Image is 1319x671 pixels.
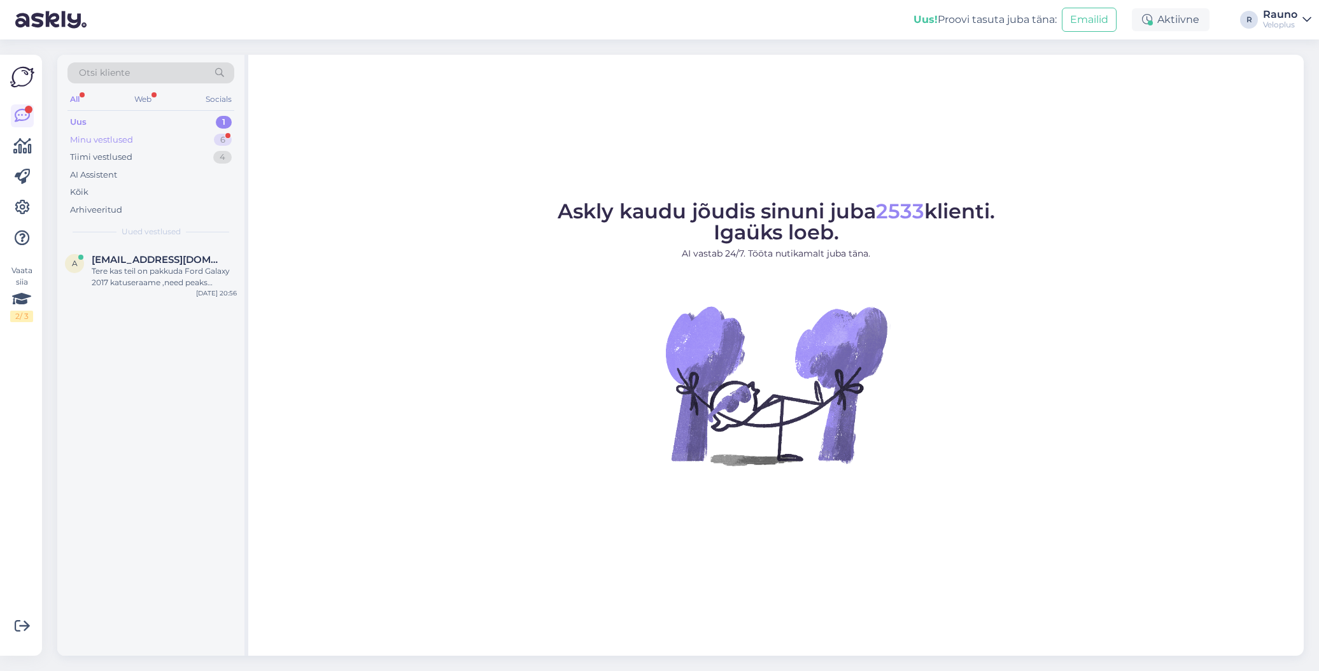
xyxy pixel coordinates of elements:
p: AI vastab 24/7. Tööta nutikamalt juba täna. [558,247,995,260]
div: 6 [214,134,232,146]
span: Otsi kliente [79,66,130,80]
div: Tere kas teil on pakkuda Ford Galaxy 2017 katuseraame ,need peaks kinnitama siinidele [92,265,237,288]
div: All [67,91,82,108]
span: a [72,258,78,268]
div: R [1240,11,1258,29]
div: Socials [203,91,234,108]
div: Uus [70,116,87,129]
div: AI Assistent [70,169,117,181]
span: agris.kuuba.002@mail.ee [92,254,224,265]
div: Tiimi vestlused [70,151,132,164]
span: Askly kaudu jõudis sinuni juba klienti. Igaüks loeb. [558,199,995,244]
div: Vaata siia [10,265,33,322]
span: 2533 [876,199,924,223]
div: Rauno [1263,10,1297,20]
div: 2 / 3 [10,311,33,322]
div: Aktiivne [1132,8,1210,31]
div: Arhiveeritud [70,204,122,216]
div: Minu vestlused [70,134,133,146]
img: No Chat active [661,271,891,500]
div: Kõik [70,186,88,199]
div: 4 [213,151,232,164]
img: Askly Logo [10,65,34,89]
div: Proovi tasuta juba täna: [913,12,1057,27]
span: Uued vestlused [122,226,181,237]
div: 1 [216,116,232,129]
b: Uus! [913,13,938,25]
div: Veloplus [1263,20,1297,30]
div: Web [132,91,154,108]
a: RaunoVeloplus [1263,10,1311,30]
button: Emailid [1062,8,1117,32]
div: [DATE] 20:56 [196,288,237,298]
